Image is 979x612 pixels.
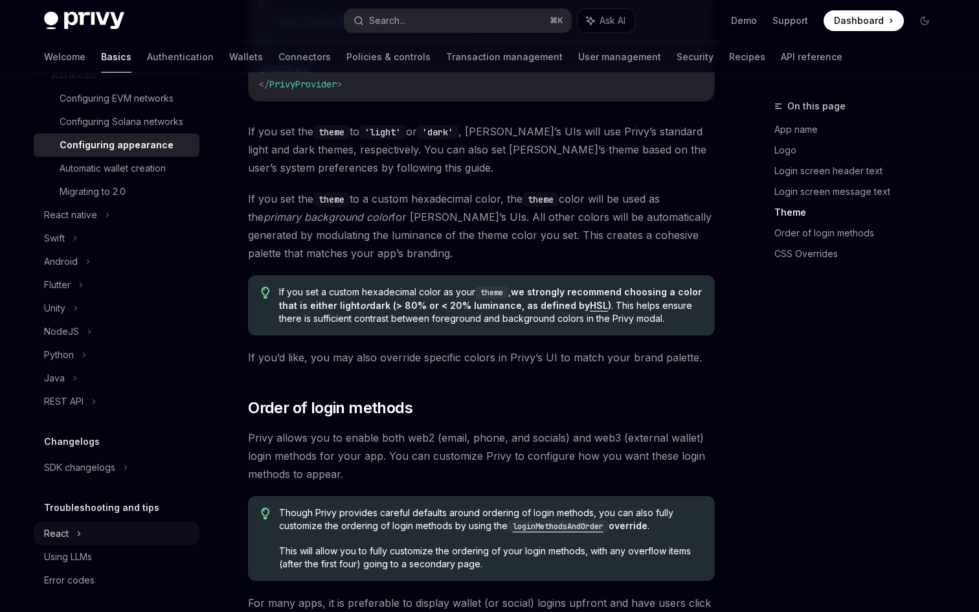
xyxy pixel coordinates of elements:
a: Dashboard [824,10,904,31]
div: Using LLMs [44,549,92,565]
svg: Tip [261,508,270,519]
span: If you set a custom hexadecimal color as your , . This helps ensure there is sufficient contrast ... [279,286,702,325]
code: theme [313,125,350,139]
span: Dashboard [834,14,884,27]
button: Ask AI [578,9,635,32]
a: Transaction management [446,41,563,73]
h5: Changelogs [44,434,100,449]
span: > [337,78,342,90]
code: loginMethodsAndOrder [508,520,609,533]
span: Ask AI [600,14,625,27]
a: Using LLMs [34,545,199,569]
div: Configuring EVM networks [60,91,174,106]
em: or [360,300,370,311]
a: App name [774,119,945,140]
a: Migrating to 2.0 [34,180,199,203]
span: If you’d like, you may also override specific colors in Privy’s UI to match your brand palette. [248,348,715,367]
div: REST API [44,394,84,409]
div: Flutter [44,277,71,293]
a: Basics [101,41,131,73]
a: Welcome [44,41,85,73]
a: Security [677,41,714,73]
a: Automatic wallet creation [34,157,199,180]
code: theme [313,192,350,207]
div: Configuring Solana networks [60,114,183,130]
button: Search...⌘K [344,9,571,32]
svg: Tip [261,287,270,299]
a: Configuring EVM networks [34,87,199,110]
div: Swift [44,231,65,246]
span: Though Privy provides careful defaults around ordering of login methods, you can also fully custo... [279,506,702,533]
a: Policies & controls [346,41,431,73]
code: theme [475,286,508,299]
span: Privy allows you to enable both web2 (email, phone, and socials) and web3 (external wallet) login... [248,429,715,483]
span: PrivyProvider [269,78,337,90]
span: </ [259,78,269,90]
div: SDK changelogs [44,460,115,475]
a: Support [772,14,808,27]
a: HSL [590,300,608,312]
div: React [44,526,69,541]
code: 'light' [359,125,406,139]
a: Demo [731,14,757,27]
span: Order of login methods [248,398,412,418]
a: loginMethodsAndOrderoverride [508,520,647,531]
span: On this page [787,98,846,114]
span: If you set the to or , [PERSON_NAME]’s UIs will use Privy’s standard light and dark themes, respe... [248,122,715,177]
a: Authentication [147,41,214,73]
span: ⌘ K [550,16,563,26]
div: Java [44,370,65,386]
a: Recipes [729,41,765,73]
a: Order of login methods [774,223,945,244]
a: CSS Overrides [774,244,945,264]
a: Logo [774,140,945,161]
a: Configuring Solana networks [34,110,199,133]
a: Error codes [34,569,199,592]
div: Configuring appearance [60,137,174,153]
span: This will allow you to fully customize the ordering of your login methods, with any overflow item... [279,545,702,571]
code: theme [523,192,559,207]
img: dark logo [44,12,124,30]
div: Automatic wallet creation [60,161,166,176]
a: Configuring appearance [34,133,199,157]
div: Android [44,254,78,269]
div: Error codes [44,572,95,588]
a: Theme [774,202,945,223]
em: primary background color [264,210,392,223]
div: Search... [369,13,405,28]
a: Wallets [229,41,263,73]
code: 'dark' [417,125,458,139]
a: API reference [781,41,842,73]
div: NodeJS [44,324,79,339]
div: Unity [44,300,65,316]
a: User management [578,41,661,73]
div: React native [44,207,97,223]
div: Python [44,347,74,363]
span: If you set the to a custom hexadecimal color, the color will be used as the for [PERSON_NAME]’s U... [248,190,715,262]
a: Connectors [278,41,331,73]
div: Migrating to 2.0 [60,184,126,199]
h5: Troubleshooting and tips [44,500,159,516]
a: Login screen message text [774,181,945,202]
button: Toggle dark mode [914,10,935,31]
a: Login screen header text [774,161,945,181]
